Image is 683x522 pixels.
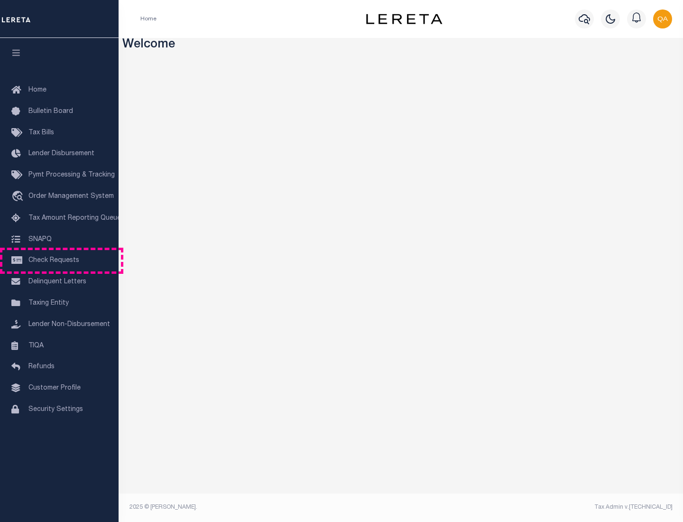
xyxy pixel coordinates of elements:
[28,172,115,178] span: Pymt Processing & Tracking
[28,257,79,264] span: Check Requests
[28,342,44,349] span: TIQA
[28,150,94,157] span: Lender Disbursement
[28,321,110,328] span: Lender Non-Disbursement
[366,14,442,24] img: logo-dark.svg
[11,191,27,203] i: travel_explore
[28,215,121,222] span: Tax Amount Reporting Queue
[28,406,83,413] span: Security Settings
[122,503,401,512] div: 2025 © [PERSON_NAME].
[28,300,69,307] span: Taxing Entity
[408,503,673,512] div: Tax Admin v.[TECHNICAL_ID]
[28,385,81,391] span: Customer Profile
[28,364,55,370] span: Refunds
[28,87,46,93] span: Home
[28,130,54,136] span: Tax Bills
[28,236,52,242] span: SNAPQ
[28,108,73,115] span: Bulletin Board
[122,38,680,53] h3: Welcome
[28,193,114,200] span: Order Management System
[28,279,86,285] span: Delinquent Letters
[140,15,157,23] li: Home
[653,9,672,28] img: svg+xml;base64,PHN2ZyB4bWxucz0iaHR0cDovL3d3dy53My5vcmcvMjAwMC9zdmciIHBvaW50ZXItZXZlbnRzPSJub25lIi...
